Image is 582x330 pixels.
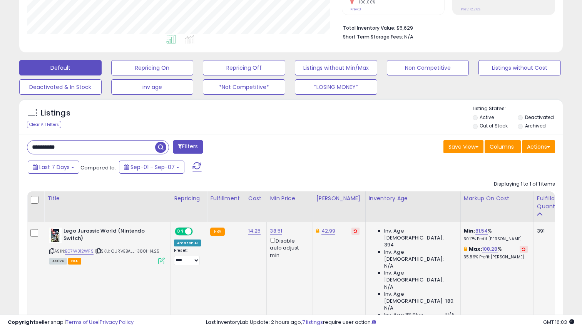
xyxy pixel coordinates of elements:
[384,305,393,312] span: N/A
[350,7,361,12] small: Prev: 3
[485,140,521,153] button: Columns
[28,161,79,174] button: Last 7 Days
[525,122,546,129] label: Archived
[464,246,528,260] div: %
[80,164,116,171] span: Compared to:
[460,191,533,222] th: The percentage added to the cost of goods (COGS) that forms the calculator for Min & Max prices.
[384,291,455,305] span: Inv. Age [DEMOGRAPHIC_DATA]-180:
[302,318,323,326] a: 7 listings
[206,319,574,326] div: Last InventoryLab Update: 2 hours ago, require user action.
[49,228,165,263] div: ASIN:
[210,194,241,203] div: Fulfillment
[387,60,469,75] button: Non Competitive
[270,194,309,203] div: Min Price
[248,227,261,235] a: 14.25
[480,114,494,121] label: Active
[537,228,561,235] div: 391
[248,194,264,203] div: Cost
[130,163,175,171] span: Sep-01 - Sep-07
[270,227,282,235] a: 38.51
[343,23,549,32] li: $5,629
[295,60,377,75] button: Listings without Min/Max
[464,228,528,242] div: %
[443,140,483,153] button: Save View
[39,163,70,171] span: Last 7 Days
[316,194,362,203] div: [PERSON_NAME]
[203,79,285,95] button: *Not Competitive*
[49,258,67,265] span: All listings currently available for purchase on Amazon
[469,245,482,253] b: Max:
[100,318,134,326] a: Privacy Policy
[41,108,70,119] h5: Listings
[19,79,102,95] button: Deactivated & In Stock
[321,227,336,235] a: 42.99
[68,258,81,265] span: FBA
[174,194,204,203] div: Repricing
[478,60,561,75] button: Listings without Cost
[464,227,475,235] b: Min:
[384,263,393,270] span: N/A
[445,312,455,318] span: N/A
[47,194,167,203] div: Title
[49,228,62,243] img: 51LBCA11ZmL._SL40_.jpg
[64,228,157,244] b: Lego Jurassic World (Nintendo Switch)
[525,114,554,121] label: Deactivated
[174,248,201,265] div: Preset:
[95,248,160,254] span: | SKU: CURVEBALL-3801-14.25
[295,79,377,95] button: *LOSING MONEY*
[404,33,413,40] span: N/A
[494,181,555,188] div: Displaying 1 to 1 of 1 items
[475,227,488,235] a: 81.54
[8,318,36,326] strong: Copyright
[384,249,455,263] span: Inv. Age [DEMOGRAPHIC_DATA]:
[174,240,201,246] div: Amazon AI
[119,161,184,174] button: Sep-01 - Sep-07
[8,319,134,326] div: seller snap | |
[384,312,425,318] span: Inv. Age 181 Plus:
[384,284,393,291] span: N/A
[192,228,204,235] span: OFF
[270,236,307,259] div: Disable auto adjust min
[65,248,94,255] a: B07W312WFS
[343,34,403,40] b: Short Term Storage Fees:
[543,318,574,326] span: 2025-09-15 16:03 GMT
[176,228,185,235] span: ON
[537,194,564,211] div: Fulfillable Quantity
[482,245,498,253] a: 108.28
[343,25,395,31] b: Total Inventory Value:
[490,143,514,151] span: Columns
[522,140,555,153] button: Actions
[203,60,285,75] button: Repricing Off
[111,60,194,75] button: Repricing On
[480,122,508,129] label: Out of Stock
[369,194,457,203] div: Inventory Age
[210,228,224,236] small: FBA
[19,60,102,75] button: Default
[473,105,563,112] p: Listing States:
[384,241,394,248] span: 394
[464,255,528,260] p: 35.89% Profit [PERSON_NAME]
[384,270,455,283] span: Inv. Age [DEMOGRAPHIC_DATA]:
[27,121,61,128] div: Clear All Filters
[111,79,194,95] button: inv age
[66,318,99,326] a: Terms of Use
[384,228,455,241] span: Inv. Age [DEMOGRAPHIC_DATA]:
[173,140,203,154] button: Filters
[464,236,528,242] p: 30.17% Profit [PERSON_NAME]
[464,194,530,203] div: Markup on Cost
[461,7,480,12] small: Prev: 72.26%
